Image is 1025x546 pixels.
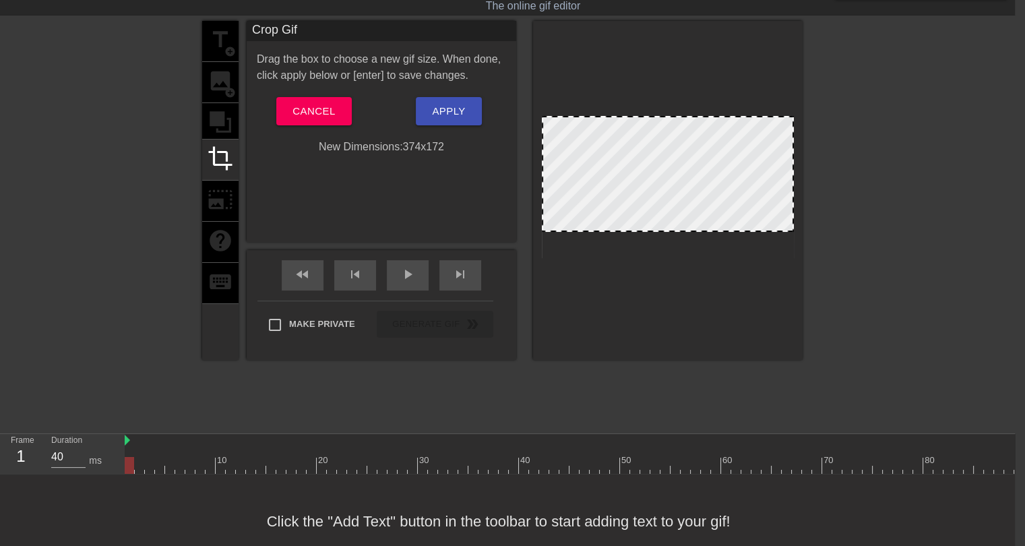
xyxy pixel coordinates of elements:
[347,266,363,282] span: skip_previous
[208,146,233,171] span: crop
[217,454,229,467] div: 10
[247,51,516,84] div: Drag the box to choose a new gif size. When done, click apply below or [enter] to save changes.
[51,437,82,445] label: Duration
[824,454,836,467] div: 70
[400,266,416,282] span: play_arrow
[416,97,481,125] button: Apply
[11,444,31,468] div: 1
[925,454,937,467] div: 80
[292,102,335,120] span: Cancel
[432,102,465,120] span: Apply
[520,454,532,467] div: 40
[89,454,102,468] div: ms
[722,454,735,467] div: 60
[318,454,330,467] div: 20
[289,317,355,331] span: Make Private
[621,454,633,467] div: 50
[294,266,311,282] span: fast_rewind
[247,21,516,41] div: Crop Gif
[247,139,516,155] div: New Dimensions: 374 x 172
[1,434,41,473] div: Frame
[276,97,351,125] button: Cancel
[452,266,468,282] span: skip_next
[419,454,431,467] div: 30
